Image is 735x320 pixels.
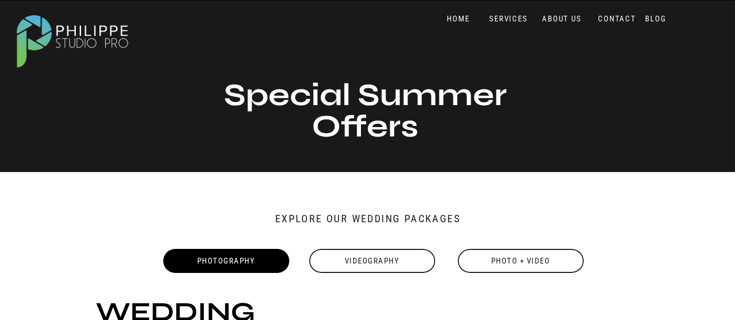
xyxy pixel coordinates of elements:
h2: Explore our Wedding Packages [242,212,494,233]
a: Videography [308,249,436,273]
h2: Special Summer Offers [178,79,552,145]
a: BLOG [643,14,669,24]
a: SERVICES [487,14,530,24]
a: Photo + Video [457,249,585,273]
div: Photography [162,249,290,273]
a: ABOUT US [540,14,584,24]
a: HOME [436,14,481,24]
a: CONTACT [596,14,639,24]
